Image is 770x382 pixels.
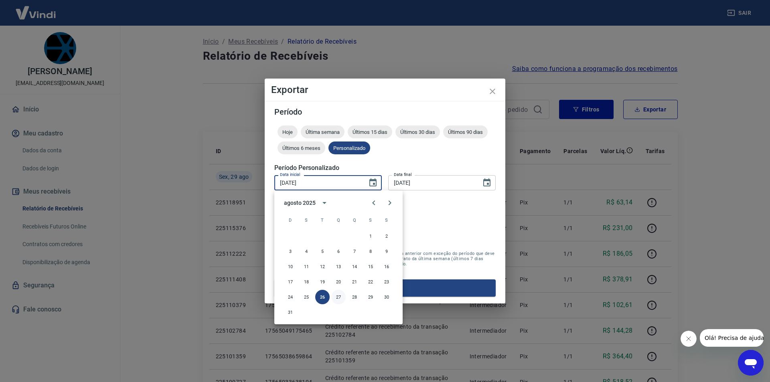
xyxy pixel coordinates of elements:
button: 13 [331,259,346,274]
div: Última semana [301,125,344,138]
span: Últimos 90 dias [443,129,488,135]
div: Hoje [278,125,298,138]
label: Data inicial [280,172,300,178]
button: 26 [315,290,330,304]
button: 31 [283,305,298,319]
button: 30 [379,290,394,304]
span: quinta-feira [347,212,362,228]
button: 1 [363,229,378,243]
div: Últimos 30 dias [395,125,440,138]
button: 22 [363,275,378,289]
button: calendar view is open, switch to year view [318,196,331,210]
div: Personalizado [328,141,370,154]
h5: Período [274,108,496,116]
button: 19 [315,275,330,289]
button: 25 [299,290,314,304]
button: 18 [299,275,314,289]
div: agosto 2025 [284,199,315,207]
button: 7 [347,244,362,259]
span: domingo [283,212,298,228]
div: Últimos 6 meses [278,141,325,154]
span: Última semana [301,129,344,135]
button: 15 [363,259,378,274]
button: close [483,82,502,101]
button: 14 [347,259,362,274]
button: 21 [347,275,362,289]
iframe: Fechar mensagem [681,331,697,347]
div: Últimos 15 dias [348,125,392,138]
button: 3 [283,244,298,259]
input: DD/MM/YYYY [388,175,476,190]
button: 11 [299,259,314,274]
div: Últimos 90 dias [443,125,488,138]
span: terça-feira [315,212,330,228]
button: 27 [331,290,346,304]
span: Últimos 15 dias [348,129,392,135]
span: Últimos 30 dias [395,129,440,135]
button: 6 [331,244,346,259]
button: 23 [379,275,394,289]
button: 8 [363,244,378,259]
iframe: Botão para abrir a janela de mensagens [738,350,764,376]
span: sexta-feira [363,212,378,228]
button: 20 [331,275,346,289]
button: Next month [382,195,398,211]
input: DD/MM/YYYY [274,175,362,190]
span: sábado [379,212,394,228]
span: Hoje [278,129,298,135]
button: 12 [315,259,330,274]
button: Previous month [366,195,382,211]
button: 28 [347,290,362,304]
button: 4 [299,244,314,259]
button: 17 [283,275,298,289]
button: Choose date, selected date is 26 de ago de 2025 [365,175,381,191]
span: Personalizado [328,145,370,151]
span: quarta-feira [331,212,346,228]
span: Olá! Precisa de ajuda? [5,6,67,12]
iframe: Mensagem da empresa [700,329,764,347]
h5: Período Personalizado [274,164,496,172]
button: 10 [283,259,298,274]
h4: Exportar [271,85,499,95]
button: 2 [379,229,394,243]
span: segunda-feira [299,212,314,228]
button: 24 [283,290,298,304]
button: 29 [363,290,378,304]
span: Últimos 6 meses [278,145,325,151]
button: 5 [315,244,330,259]
button: Choose date, selected date is 29 de ago de 2025 [479,175,495,191]
button: 16 [379,259,394,274]
button: 9 [379,244,394,259]
label: Data final [394,172,412,178]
